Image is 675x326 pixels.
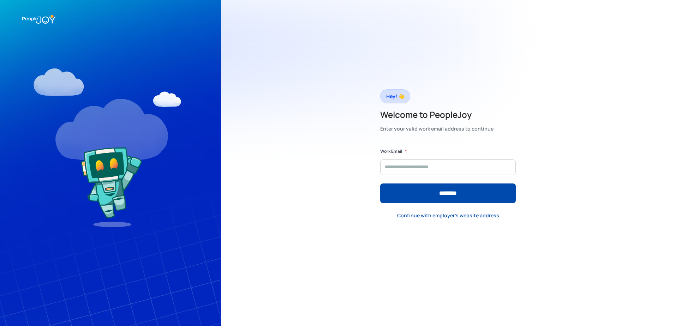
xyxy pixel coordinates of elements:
[380,109,494,120] h2: Welcome to PeopleJoy
[392,209,505,223] a: Continue with employer's website address
[380,148,516,203] form: Form
[380,124,494,134] div: Enter your valid work email address to continue
[397,212,499,219] div: Continue with employer's website address
[386,91,404,101] div: Hey! 👋
[380,148,402,155] label: Work Email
